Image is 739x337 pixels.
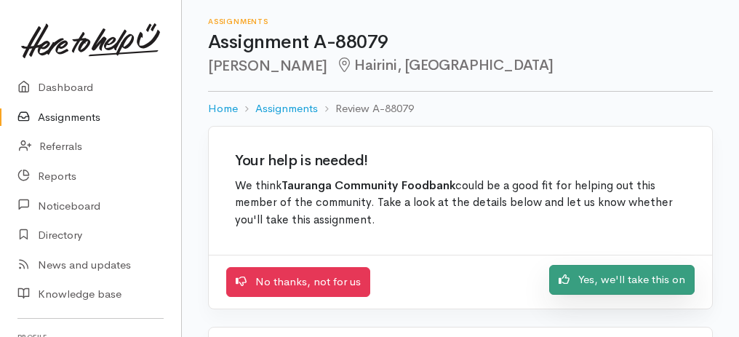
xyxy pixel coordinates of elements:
[208,100,238,117] a: Home
[336,56,554,74] span: Hairini, [GEOGRAPHIC_DATA]
[208,17,713,25] h6: Assignments
[255,100,318,117] a: Assignments
[208,32,713,53] h1: Assignment A-88079
[318,100,414,117] li: Review A-88079
[208,58,713,74] h2: [PERSON_NAME]
[235,153,686,169] h2: Your help is needed!
[208,92,713,126] nav: breadcrumb
[235,178,686,229] p: We think could be a good fit for helping out this member of the community. Take a look at the det...
[226,267,370,297] a: No thanks, not for us
[281,178,455,193] b: Tauranga Community Foodbank
[549,265,695,295] a: Yes, we'll take this on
